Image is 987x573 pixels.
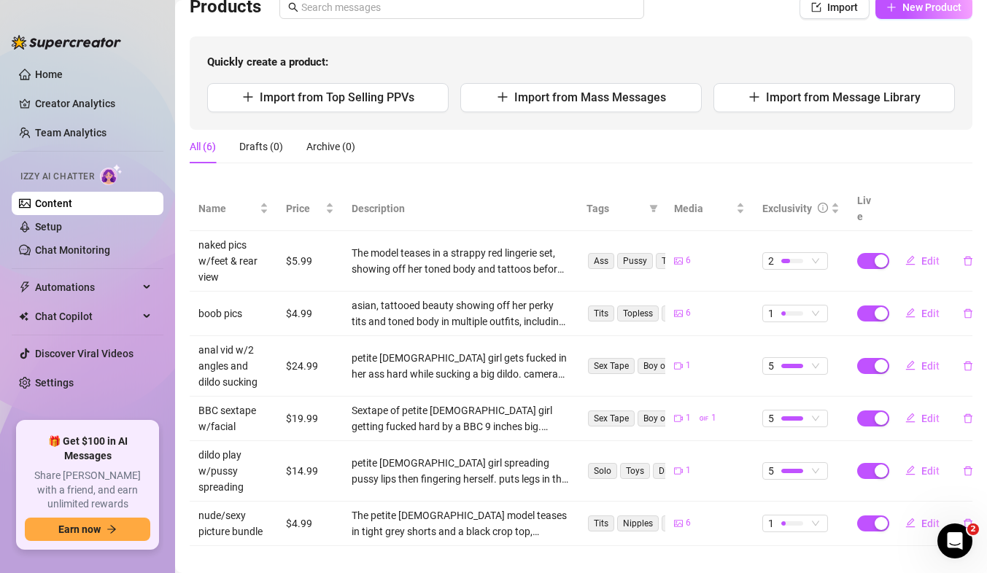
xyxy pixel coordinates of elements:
[288,2,298,12] span: search
[617,515,659,531] span: Nipples
[35,198,72,209] a: Content
[951,354,985,378] button: delete
[921,413,940,424] span: Edit
[15,259,277,444] div: Izzy just got smarter and safer ✨UpdateImprovementIzzy just got smarter and safer ✨Hi there,
[25,518,150,541] button: Earn nowarrow-right
[242,91,254,103] span: plus
[905,465,916,475] span: edit
[207,55,328,69] strong: Quickly create a product:
[617,253,653,269] span: Pussy
[662,515,720,531] span: Fully Naked
[19,281,31,293] span: thunderbolt
[686,464,691,478] span: 1
[588,253,614,269] span: Ass
[12,35,121,50] img: logo-BBDzfeDw.svg
[73,439,146,497] button: Messages
[963,413,973,424] span: delete
[649,204,658,213] span: filter
[277,292,343,336] td: $4.99
[894,407,951,430] button: Edit
[30,398,236,413] div: Izzy just got smarter and safer ✨
[30,416,236,432] div: Hi there,
[921,518,940,529] span: Edit
[951,459,985,483] button: delete
[35,377,74,389] a: Settings
[768,410,774,426] span: 5
[35,348,133,359] a: Discover Viral Videos
[156,23,185,52] img: Profile image for Yoni
[905,518,916,528] span: edit
[587,200,643,217] span: Tags
[653,463,685,479] span: Dildo
[963,466,973,476] span: delete
[951,407,985,430] button: delete
[277,187,343,231] th: Price
[15,196,277,252] div: Send us a messageWe typically reply in a few hours
[674,257,683,265] span: picture
[25,434,150,463] span: 🎁 Get $100 in AI Messages
[20,475,53,486] span: Home
[241,475,269,486] span: News
[711,411,716,425] span: 1
[700,414,708,423] span: gif
[30,224,244,239] div: We typically reply in a few hours
[674,362,683,370] span: video-camera
[277,397,343,441] td: $19.99
[894,302,951,325] button: Edit
[578,187,665,231] th: Tags
[762,200,812,217] div: Exclusivity
[497,91,508,103] span: plus
[638,358,692,374] span: Boy on Girl
[19,311,28,321] img: Chat Copilot
[967,523,979,535] span: 2
[638,410,692,426] span: Boy on Girl
[646,198,661,219] span: filter
[198,200,257,217] span: Name
[686,411,691,425] span: 1
[460,83,702,112] button: Import from Mass Messages
[82,373,159,389] div: Improvement
[686,359,691,373] span: 1
[686,254,691,268] span: 6
[674,309,683,318] span: picture
[35,69,63,80] a: Home
[905,413,916,423] span: edit
[951,249,985,273] button: delete
[286,200,322,217] span: Price
[207,83,449,112] button: Import from Top Selling PPVs
[277,336,343,397] td: $24.99
[588,515,614,531] span: Tits
[30,208,244,224] div: Send us a message
[766,90,921,104] span: Import from Message Library
[588,358,635,374] span: Sex Tape
[184,23,213,52] img: Profile image for Ella
[352,245,569,277] div: The model teases in a strappy red lingerie set, showing off her toned body and tattoos before str...
[894,512,951,535] button: Edit
[662,305,704,321] span: Lingerie
[352,350,569,382] div: petite [DEMOGRAPHIC_DATA] girl gets fucked in her ass hard while sucking a big dildo. camera angl...
[25,469,150,512] span: Share [PERSON_NAME] with a friend, and earn unlimited rewards
[29,104,263,153] p: Hi [PERSON_NAME] 👋
[588,305,614,321] span: Tits
[20,170,94,184] span: Izzy AI Chatter
[963,256,973,266] span: delete
[713,83,955,112] button: Import from Message Library
[768,358,774,374] span: 5
[768,463,774,479] span: 5
[100,164,123,185] img: AI Chatter
[146,439,219,497] button: Help
[212,23,241,52] img: Profile image for Giselle
[35,244,110,256] a: Chat Monitoring
[190,441,277,502] td: dildo play w/pussy spreading
[277,231,343,292] td: $5.99
[951,302,985,325] button: delete
[674,414,683,423] span: video-camera
[35,276,139,299] span: Automations
[811,2,821,12] span: import
[894,354,951,378] button: Edit
[905,255,916,265] span: edit
[35,221,62,233] a: Setup
[963,361,973,371] span: delete
[190,336,277,397] td: anal vid w/2 angles and dildo sucking
[665,187,753,231] th: Media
